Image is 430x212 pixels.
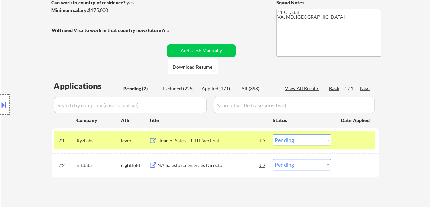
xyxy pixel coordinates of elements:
div: 1 / 1 [344,85,360,92]
button: Download Resume [168,59,218,74]
div: View All Results [285,85,321,92]
div: Back [329,85,340,92]
div: All (398) [241,85,275,92]
strong: Minimum salary: [51,7,88,13]
input: Search by title (case sensitive) [213,97,375,113]
div: Next [360,85,371,92]
div: lever [121,137,149,144]
div: JD [259,134,266,146]
div: eightfold [121,162,149,169]
div: no [164,27,183,34]
div: ATS [121,117,149,124]
div: $175,000 [51,7,165,14]
div: Date Applied [341,117,371,124]
div: Excluded (225) [162,85,196,92]
input: Search by company (case sensitive) [54,97,207,113]
div: Applied (171) [202,85,236,92]
div: JD [259,159,266,171]
div: NA Salesforce Sr. Sales Director [157,162,260,169]
strong: Will need Visa to work in that country now/future?: [52,27,165,33]
div: Pending (2) [123,85,157,92]
div: Status [273,114,331,126]
div: Title [149,117,266,124]
button: Add a Job Manually [167,44,236,57]
div: Head of Sales - RLHF Vertical [157,137,260,144]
